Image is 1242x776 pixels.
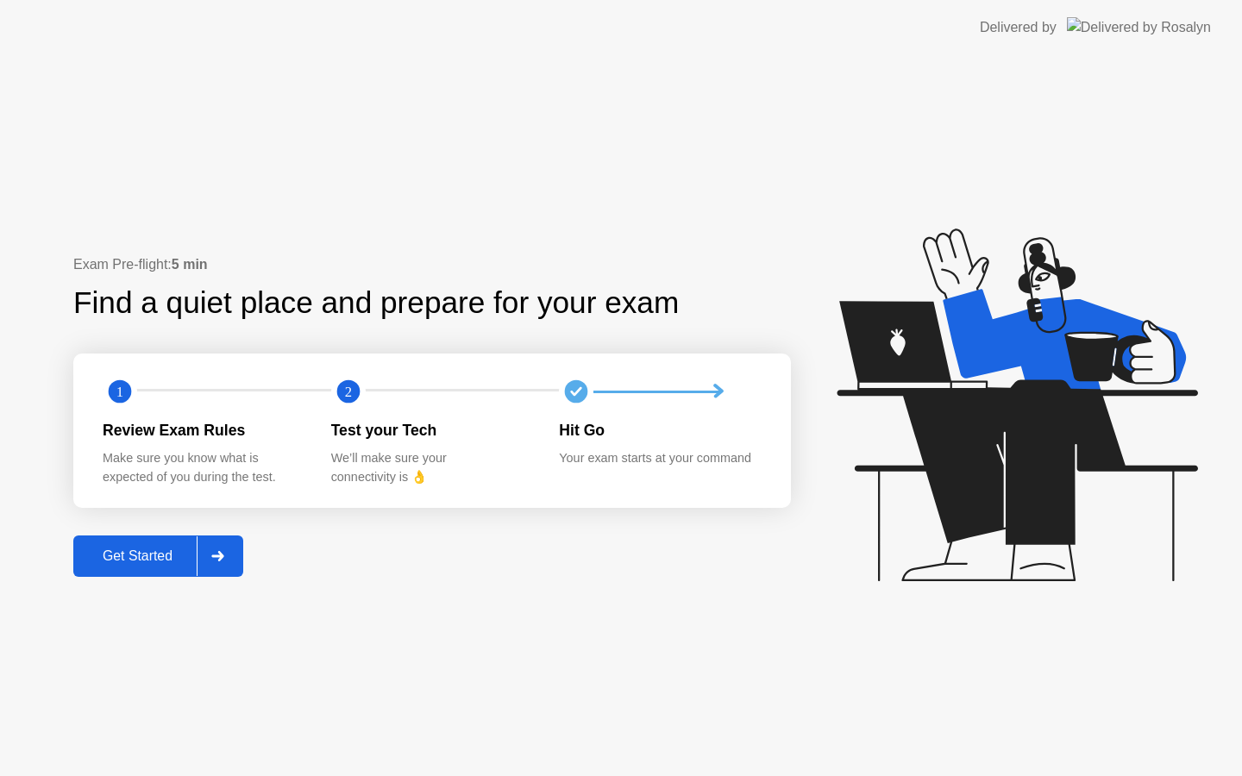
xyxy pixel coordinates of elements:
[559,419,760,441] div: Hit Go
[73,254,791,275] div: Exam Pre-flight:
[103,449,304,486] div: Make sure you know what is expected of you during the test.
[345,384,352,400] text: 2
[103,419,304,441] div: Review Exam Rules
[980,17,1057,38] div: Delivered by
[1067,17,1211,37] img: Delivered by Rosalyn
[331,449,532,486] div: We’ll make sure your connectivity is 👌
[73,535,243,577] button: Get Started
[116,384,123,400] text: 1
[331,419,532,441] div: Test your Tech
[172,257,208,272] b: 5 min
[78,548,197,564] div: Get Started
[73,280,681,326] div: Find a quiet place and prepare for your exam
[559,449,760,468] div: Your exam starts at your command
